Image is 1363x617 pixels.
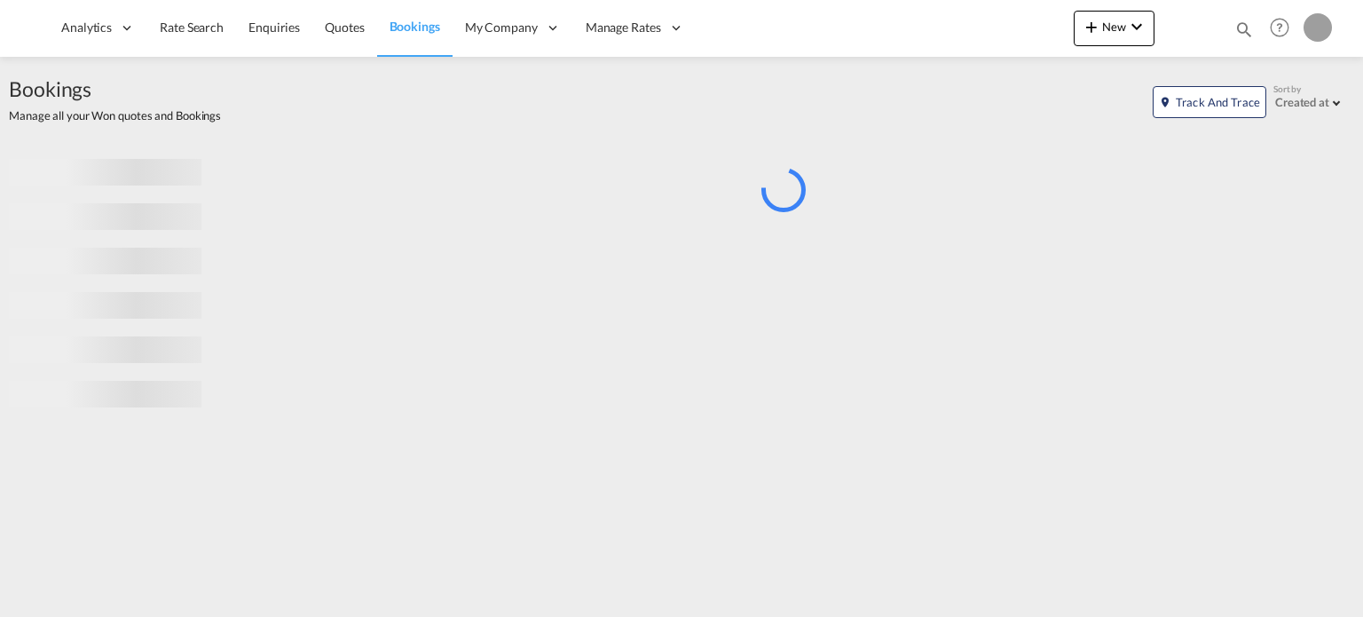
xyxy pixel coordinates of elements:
button: icon-plus 400-fgNewicon-chevron-down [1074,11,1154,46]
div: icon-magnify [1234,20,1254,46]
div: Created at [1275,95,1329,109]
span: Sort by [1273,83,1301,95]
span: Bookings [390,19,440,34]
md-icon: icon-chevron-down [1126,16,1147,37]
span: Help [1265,12,1295,43]
md-icon: icon-magnify [1234,20,1254,39]
span: Enquiries [248,20,300,35]
span: Quotes [325,20,364,35]
span: Analytics [61,19,112,36]
button: icon-map-markerTrack and Trace [1153,86,1266,118]
span: Manage Rates [586,19,661,36]
span: New [1081,20,1147,34]
span: Bookings [9,75,221,103]
span: My Company [465,19,538,36]
span: Rate Search [160,20,224,35]
div: Help [1265,12,1304,44]
span: Manage all your Won quotes and Bookings [9,107,221,123]
md-icon: icon-map-marker [1159,96,1171,108]
md-icon: icon-plus 400-fg [1081,16,1102,37]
